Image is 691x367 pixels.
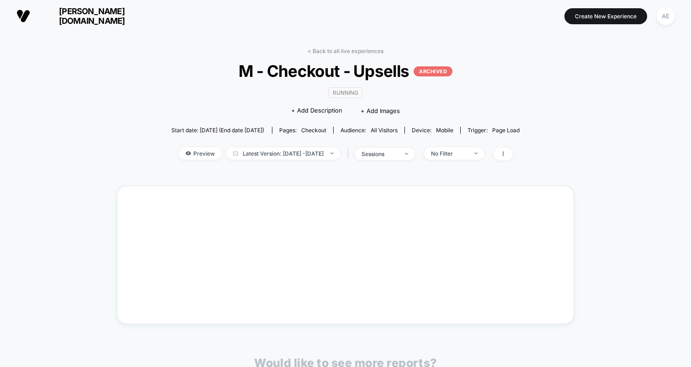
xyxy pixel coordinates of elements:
div: Pages: [279,127,326,134]
div: Audience: [340,127,398,134]
span: checkout [301,127,326,134]
a: < Back to all live experiences [308,48,383,54]
span: Device: [404,127,460,134]
span: + Add Images [361,107,400,114]
span: M - Checkout - Upsells [189,61,502,81]
span: Latest Version: [DATE] - [DATE] [226,147,340,160]
div: sessions [361,151,398,157]
span: | [345,147,355,161]
span: [PERSON_NAME][DOMAIN_NAME] [37,6,147,26]
span: Start date: [DATE] (End date [DATE]) [171,127,264,134]
span: Page Load [492,127,520,134]
span: + Add Description [291,106,342,115]
div: Trigger: [468,127,520,134]
span: mobile [436,127,453,134]
img: end [474,152,478,154]
span: RUNNING [329,87,362,98]
button: [PERSON_NAME][DOMAIN_NAME] [14,6,149,26]
img: Visually logo [16,9,30,23]
button: Create New Experience [564,8,647,24]
span: All Visitors [371,127,398,134]
button: AE [654,7,677,26]
img: end [330,152,334,154]
img: calendar [233,151,238,156]
span: Preview [179,147,222,160]
div: AE [657,7,675,25]
p: ARCHIVED [414,66,452,76]
img: end [405,153,408,155]
div: No Filter [431,150,468,157]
